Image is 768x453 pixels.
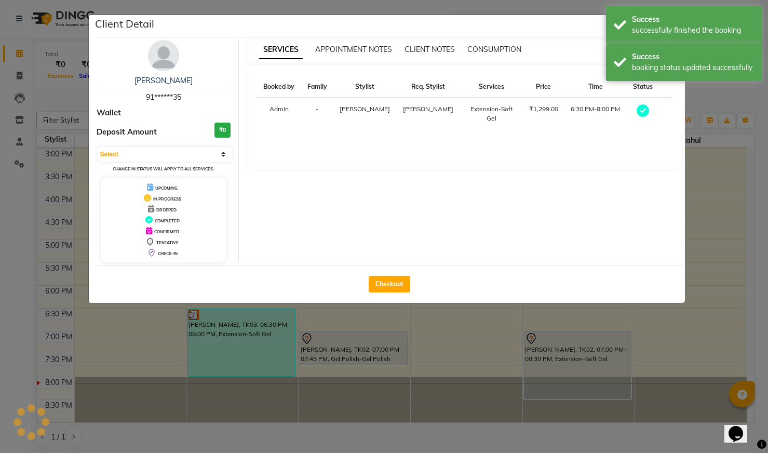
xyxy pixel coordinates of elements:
[369,276,410,292] button: Checkout
[257,98,301,130] td: Admin
[315,45,392,54] span: APPOINTMENT NOTES
[97,126,157,138] span: Deposit Amount
[564,76,627,98] th: Time
[340,105,390,113] span: [PERSON_NAME]
[153,196,181,202] span: IN PROGRESS
[467,45,521,54] span: CONSUMPTION
[397,76,460,98] th: Req. Stylist
[155,185,178,191] span: UPCOMING
[97,107,121,119] span: Wallet
[156,240,179,245] span: TENTATIVE
[155,218,180,223] span: COMPLETED
[156,207,177,212] span: DROPPED
[257,76,301,98] th: Booked by
[403,105,453,113] span: [PERSON_NAME]
[158,251,178,256] span: CHECK-IN
[466,104,517,123] div: Extension-Soft Gel
[405,45,455,54] span: CLIENT NOTES
[214,123,231,138] h3: ₹0
[632,14,754,25] div: Success
[632,25,754,36] div: successfully finished the booking
[564,98,627,130] td: 6:30 PM-8:00 PM
[148,40,179,71] img: avatar
[529,104,558,114] div: ₹1,299.00
[259,41,303,59] span: SERVICES
[460,76,523,98] th: Services
[522,76,564,98] th: Price
[134,76,193,85] a: [PERSON_NAME]
[301,98,333,130] td: -
[301,76,333,98] th: Family
[154,229,179,234] span: CONFIRMED
[632,62,754,73] div: booking status updated successfully
[632,51,754,62] div: Success
[113,166,214,171] small: Change in status will apply to all services.
[333,76,397,98] th: Stylist
[95,16,154,32] h5: Client Detail
[724,411,758,443] iframe: chat widget
[627,76,659,98] th: Status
